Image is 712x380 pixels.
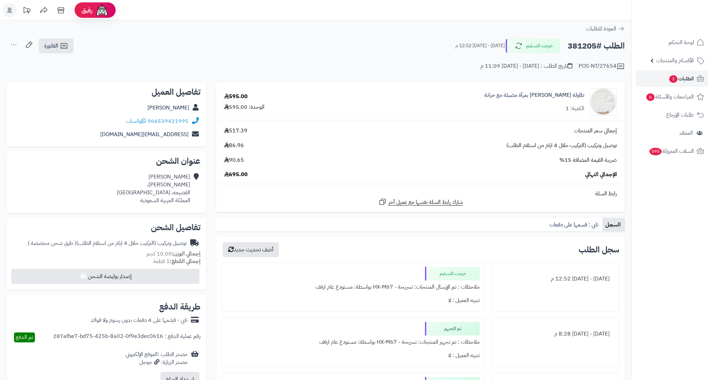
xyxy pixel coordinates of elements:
div: [DATE] - [DATE] 8:28 م [496,327,615,341]
span: 6 [646,93,655,101]
div: خرجت للتسليم [425,267,480,280]
span: الطلبات [669,74,694,83]
div: توصيل وتركيب (التركيب خلال 4 ايام من استلام الطلب) [28,239,187,247]
span: 695.00 [224,171,248,179]
a: العملاء [636,125,708,141]
div: POS-NT/27654 [579,62,625,70]
span: 517.39 [224,127,247,135]
span: 3 [669,75,677,83]
span: تم الدفع [16,333,33,341]
a: واتساب [126,117,146,125]
div: مصدر الطلب :الموقع الإلكتروني [126,351,187,366]
div: رابط السلة [219,190,622,198]
span: طلبات الإرجاع [666,110,694,120]
span: رفيق [81,6,92,14]
small: [DATE] - [DATE] 12:52 م [455,42,505,49]
span: ضريبة القيمة المضافة 15% [559,156,617,164]
a: السجل [603,218,625,232]
img: ai-face.png [95,3,109,17]
div: [DATE] - [DATE] 12:52 م [496,272,615,286]
span: شارك رابط السلة نفسها مع عميل آخر [388,198,463,206]
a: طاولة [PERSON_NAME] بمرآة مضيئة مع خزانة [484,91,584,99]
div: ملاحظات : تم تجهيز المنتجات: تسريحة - HX-M67 بواسطة: مستودع عام ارفف [226,336,480,349]
img: 1753514452-1-90x90.jpg [590,88,617,116]
h2: الطلب #381205 [568,39,625,53]
div: الوحدة: 595.00 [224,103,264,111]
a: 966539421995 [147,117,189,125]
span: 595 [649,148,662,155]
h2: تفاصيل الشحن [12,223,200,232]
span: العودة للطلبات [586,25,616,33]
small: 10.00 كجم [146,250,200,258]
a: شارك رابط السلة نفسها مع عميل آخر [378,198,463,206]
span: العملاء [679,128,693,138]
span: 90.65 [224,156,244,164]
span: 86.96 [224,142,244,149]
a: الطلبات3 [636,70,708,87]
div: تنبيه العميل : لا [226,294,480,307]
a: [EMAIL_ADDRESS][DOMAIN_NAME] [100,130,189,139]
div: [PERSON_NAME] [PERSON_NAME]، القصيعه، [GEOGRAPHIC_DATA] المملكة العربية السعودية [117,173,190,204]
div: تابي - قسّمها على 4 دفعات بدون رسوم ولا فوائد [91,316,187,324]
div: رقم عملية الدفع : 287afbe7-bd75-425b-8a02-0f9e3dec0616 [53,332,200,342]
h2: عنوان الشحن [12,157,200,165]
span: توصيل وتركيب (التركيب خلال 4 ايام من استلام الطلب) [506,142,617,149]
a: تحديثات المنصة [18,3,35,19]
a: العودة للطلبات [586,25,625,33]
a: طلبات الإرجاع [636,107,708,123]
img: logo-2.png [665,19,705,34]
div: 595.00 [224,93,248,101]
button: أضف تحديث جديد [223,242,279,257]
a: الفاتورة [39,38,74,53]
small: 1 قطعة [153,257,200,265]
span: المراجعات والأسئلة [646,92,694,102]
a: السلات المتروكة595 [636,143,708,159]
div: الكمية: 1 [566,105,584,113]
div: مصدر الزيارة: جوجل [126,358,187,366]
button: خرجت للتسليم [506,39,560,53]
a: [PERSON_NAME] [147,104,189,112]
span: الإجمالي النهائي [585,171,617,179]
strong: إجمالي الوزن: [172,250,200,258]
span: ( طرق شحن مخصصة ) [28,239,76,247]
h2: تفاصيل العميل [12,88,200,96]
a: تابي : قسمها على دفعات [547,218,603,232]
div: ملاحظات : تم الإرسال المنتجات: تسريحة - HX-M67 بواسطة: مستودع عام ارفف [226,280,480,294]
h2: طريقة الدفع [159,303,200,311]
a: لوحة التحكم [636,34,708,51]
span: الفاتورة [44,42,58,50]
div: تم التجهيز [425,322,480,336]
div: تنبيه العميل : لا [226,349,480,362]
span: الأقسام والمنتجات [656,56,694,65]
span: لوحة التحكم [669,38,694,47]
h3: سجل الطلب [579,246,619,254]
span: إجمالي سعر المنتجات [574,127,617,135]
span: السلات المتروكة [649,146,694,156]
a: المراجعات والأسئلة6 [636,89,708,105]
strong: إجمالي القطع: [170,257,200,265]
div: تاريخ الطلب : [DATE] - [DATE] 11:09 م [480,62,572,70]
button: إصدار بوليصة الشحن [11,269,199,284]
